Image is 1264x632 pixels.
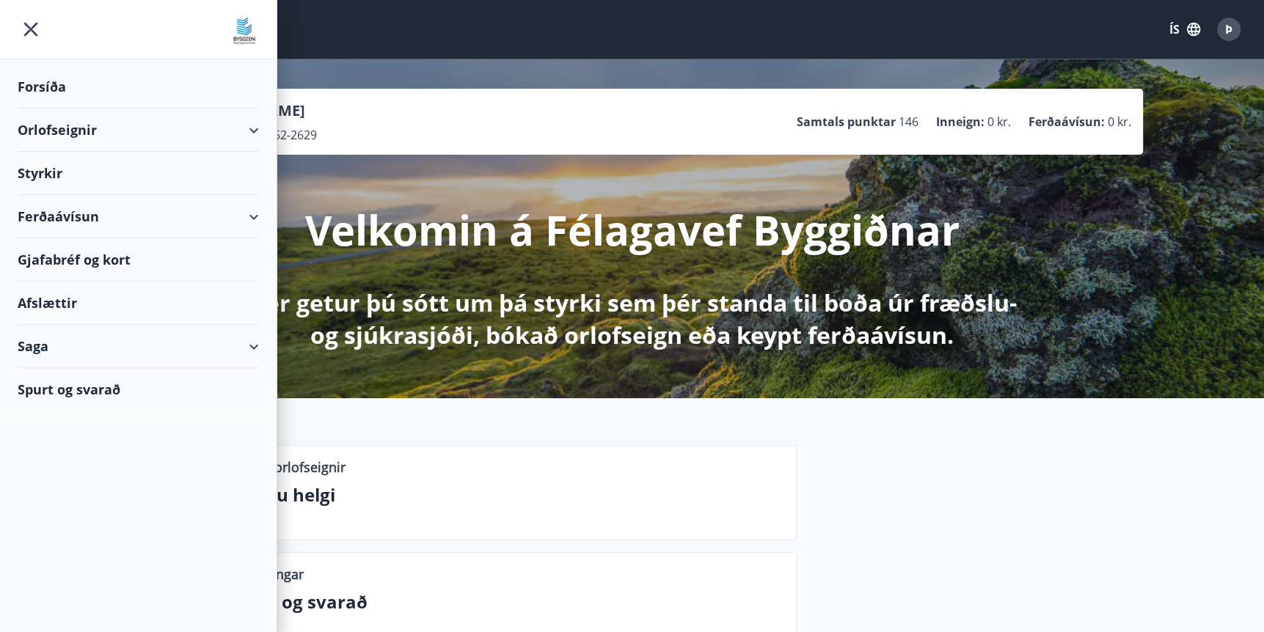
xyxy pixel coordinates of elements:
[18,238,259,282] div: Gjafabréf og kort
[936,114,984,130] p: Inneign :
[230,458,346,477] p: Lausar orlofseignir
[230,482,784,507] p: Næstu helgi
[1161,16,1208,43] button: ÍS
[18,368,259,411] div: Spurt og svarað
[987,114,1011,130] span: 0 kr.
[18,16,44,43] button: menu
[245,287,1020,351] p: Hér getur þú sótt um þá styrki sem þér standa til boða úr fræðslu- og sjúkrasjóði, bókað orlofsei...
[18,325,259,368] div: Saga
[1108,114,1131,130] span: 0 kr.
[230,589,784,614] p: Spurt og svarað
[247,127,317,143] span: 020752-2629
[797,114,896,130] p: Samtals punktar
[1225,21,1232,37] span: Þ
[18,152,259,195] div: Styrkir
[18,282,259,325] div: Afslættir
[1211,12,1246,47] button: Þ
[899,114,918,130] span: 146
[18,65,259,109] div: Forsíða
[230,565,304,584] p: Upplýsingar
[18,195,259,238] div: Ferðaávísun
[18,109,259,152] div: Orlofseignir
[305,202,960,257] p: Velkomin á Félagavef Byggiðnar
[1029,114,1105,130] p: Ferðaávísun :
[230,16,259,45] img: union_logo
